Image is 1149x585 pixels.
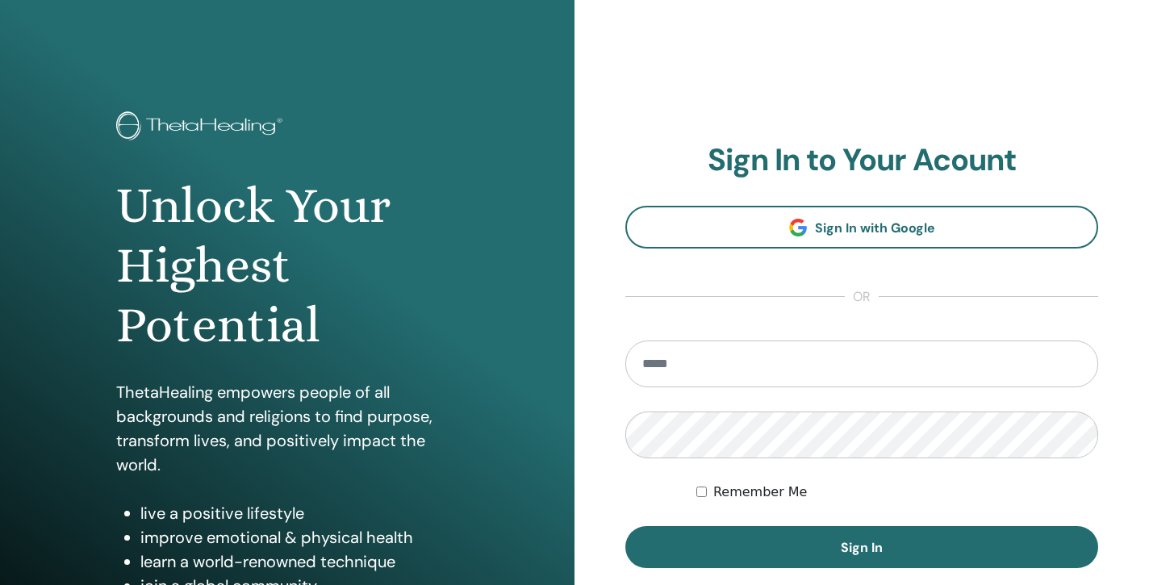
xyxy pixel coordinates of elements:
[696,483,1098,502] div: Keep me authenticated indefinitely or until I manually logout
[625,142,1098,179] h2: Sign In to Your Acount
[625,206,1098,249] a: Sign In with Google
[140,525,459,549] li: improve emotional & physical health
[845,287,879,307] span: or
[815,219,935,236] span: Sign In with Google
[140,501,459,525] li: live a positive lifestyle
[116,176,459,356] h1: Unlock Your Highest Potential
[841,539,883,556] span: Sign In
[713,483,808,502] label: Remember Me
[116,380,459,477] p: ThetaHealing empowers people of all backgrounds and religions to find purpose, transform lives, a...
[625,526,1098,568] button: Sign In
[140,549,459,574] li: learn a world-renowned technique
